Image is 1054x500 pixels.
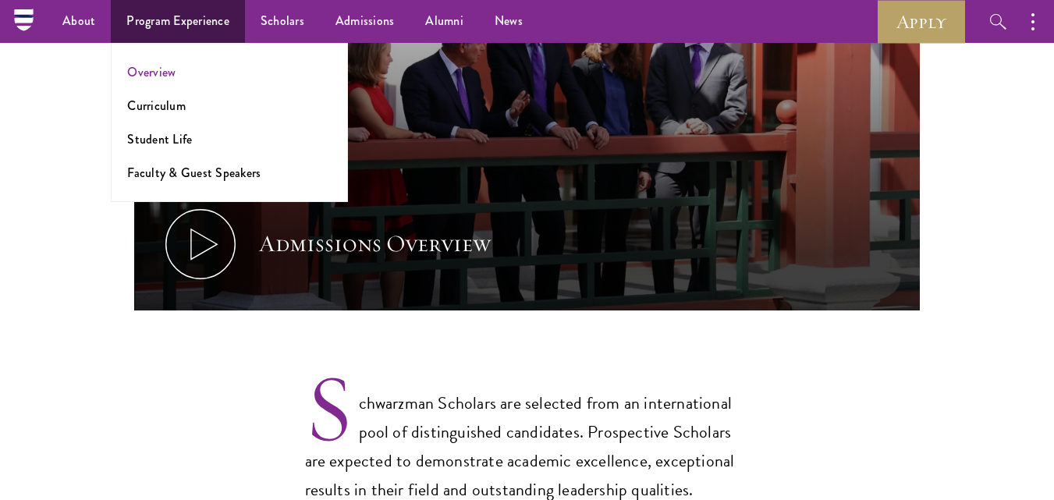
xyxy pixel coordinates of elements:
a: Student Life [127,130,192,148]
a: Curriculum [127,97,186,115]
a: Overview [127,63,176,81]
div: Admissions Overview [259,229,491,260]
a: Faculty & Guest Speakers [127,164,261,182]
